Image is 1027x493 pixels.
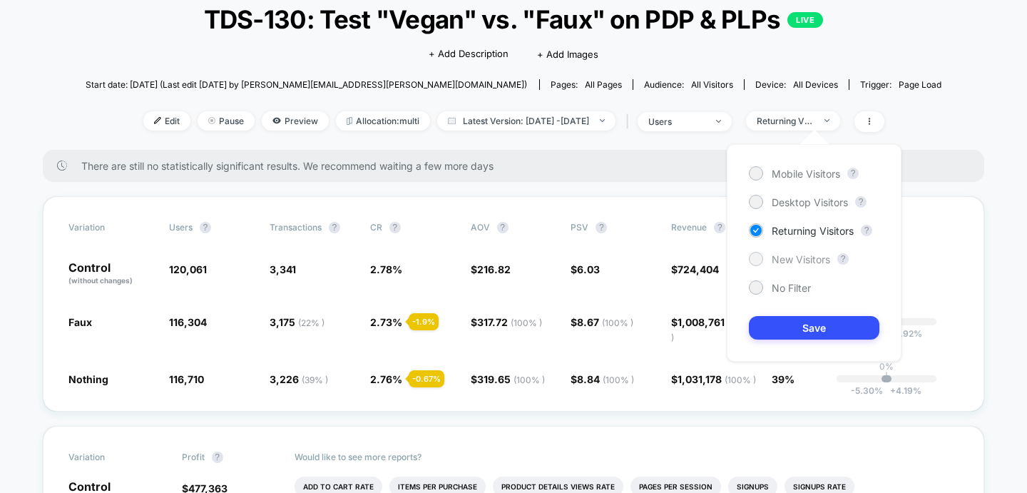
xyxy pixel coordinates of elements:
span: New Visitors [772,253,830,265]
span: Desktop Visitors [772,196,848,208]
span: $ [671,263,719,275]
span: Variation [68,452,147,463]
span: ( 100 % ) [513,375,545,385]
span: (without changes) [68,276,133,285]
span: 116,710 [169,373,204,385]
span: Nothing [68,373,108,385]
button: Save [749,316,879,340]
span: 1,008,761 [671,316,754,342]
button: ? [389,222,401,233]
div: Trigger: [860,79,941,90]
span: $ [671,373,756,385]
img: edit [154,117,161,124]
button: ? [596,222,607,233]
span: ( 100 % ) [511,317,542,328]
span: ( 100 % ) [603,375,634,385]
span: $ [471,316,542,328]
span: | [623,111,638,132]
button: ? [855,196,867,208]
span: TDS-130: Test "Vegan" vs. "Faux" on PDP & PLPs [128,4,899,34]
span: Page Load [899,79,941,90]
p: LIVE [787,12,823,28]
span: Mobile Visitors [772,168,840,180]
span: $ [571,263,600,275]
span: ( 100 % ) [671,317,754,342]
span: $ [671,316,754,342]
img: end [208,117,215,124]
div: Pages: [551,79,622,90]
span: Transactions [270,222,322,233]
span: CR [370,222,382,233]
span: ( 39 % ) [302,375,328,385]
span: users [169,222,193,233]
img: end [716,120,721,123]
div: - 0.67 % [409,370,444,387]
span: Returning Visitors [772,225,854,237]
span: ( 100 % ) [725,375,756,385]
span: $ [571,373,634,385]
span: 317.72 [477,316,542,328]
button: ? [861,225,872,236]
p: Would like to see more reports? [295,452,959,462]
span: $ [571,316,633,328]
span: Profit [182,452,205,462]
span: Device: [744,79,849,90]
button: ? [497,222,509,233]
span: ( 100 % ) [602,317,633,328]
span: All Visitors [691,79,733,90]
span: 3,341 [270,263,296,275]
button: ? [212,452,223,463]
span: 2.78 % [370,263,402,275]
span: ( 22 % ) [298,317,325,328]
span: Start date: [DATE] (Last edit [DATE] by [PERSON_NAME][EMAIL_ADDRESS][PERSON_NAME][DOMAIN_NAME]) [86,79,527,90]
span: + Add Images [537,49,598,60]
span: all devices [793,79,838,90]
span: AOV [471,222,490,233]
span: -5.30 % [851,385,883,396]
span: 3,175 [270,316,325,328]
span: Latest Version: [DATE] - [DATE] [437,111,615,131]
span: 2.73 % [370,316,402,328]
span: Variation [68,222,147,233]
span: $ [471,263,511,275]
span: 4.19 % [883,385,921,396]
span: $ [471,373,545,385]
span: Revenue [671,222,707,233]
span: 8.67 [577,316,633,328]
span: Pause [198,111,255,131]
span: 724,404 [678,263,719,275]
div: - 1.9 % [409,313,439,330]
span: 1,031,178 [678,373,756,385]
span: 116,304 [169,316,207,328]
button: ? [329,222,340,233]
span: 6.03 [577,263,600,275]
span: Preview [262,111,329,131]
button: ? [847,168,859,179]
span: Allocation: multi [336,111,430,131]
span: 8.84 [577,373,634,385]
span: No Filter [772,282,811,294]
button: ? [837,253,849,265]
img: end [824,119,829,122]
span: 2.76 % [370,373,402,385]
span: Faux [68,316,92,328]
span: + Add Description [429,47,509,61]
span: 120,061 [169,263,207,275]
span: 39% [772,373,794,385]
span: Edit [143,111,190,131]
img: end [600,119,605,122]
img: calendar [448,117,456,124]
div: Audience: [644,79,733,90]
span: 216.82 [477,263,511,275]
span: 319.65 [477,373,545,385]
p: Control [68,262,155,286]
img: rebalance [347,117,352,125]
span: There are still no statistically significant results. We recommend waiting a few more days [81,160,956,172]
span: 3,226 [270,373,328,385]
span: + [890,385,896,396]
button: ? [200,222,211,233]
div: users [648,116,705,127]
span: PSV [571,222,588,233]
span: all pages [585,79,622,90]
div: Returning Visitors [757,116,814,126]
